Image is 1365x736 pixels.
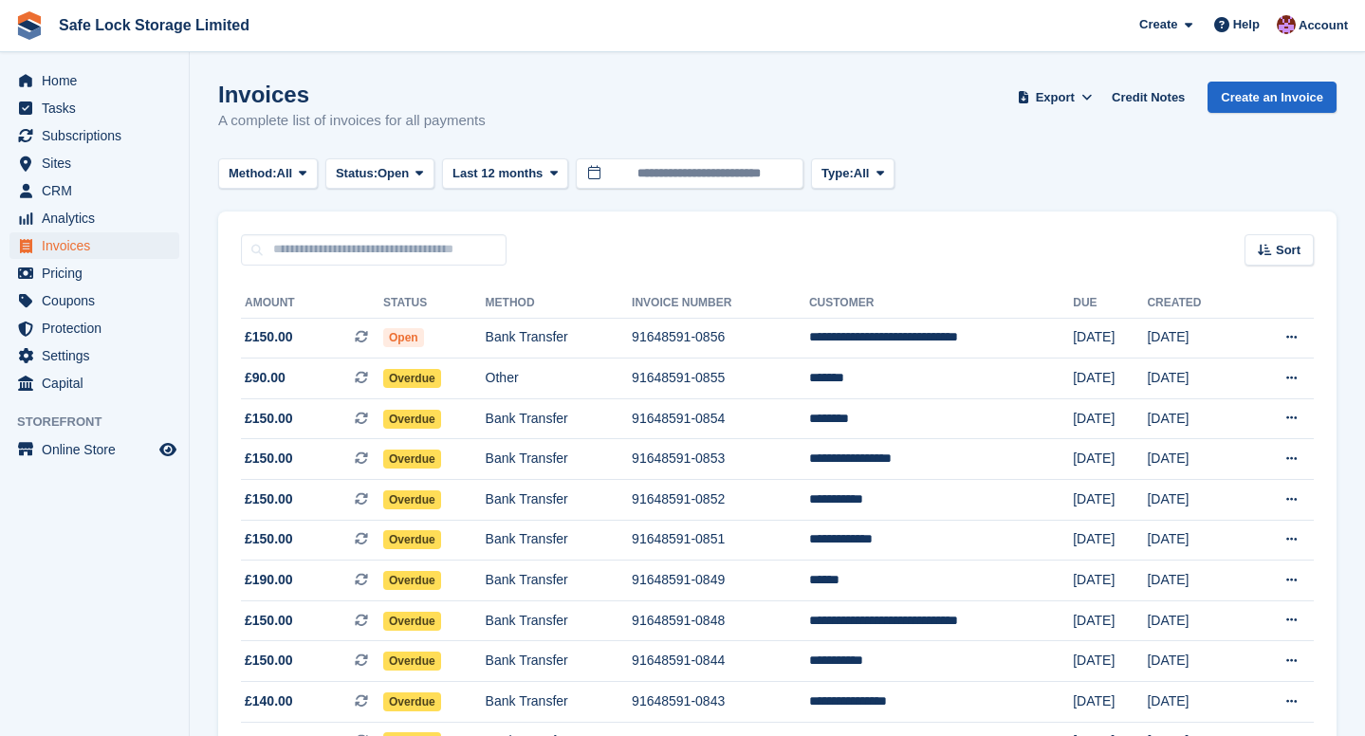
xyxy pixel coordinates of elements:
[632,398,809,439] td: 91648591-0854
[486,318,633,359] td: Bank Transfer
[632,288,809,319] th: Invoice Number
[486,439,633,480] td: Bank Transfer
[442,158,568,190] button: Last 12 months
[383,410,441,429] span: Overdue
[17,413,189,432] span: Storefront
[1276,241,1300,260] span: Sort
[1147,480,1243,521] td: [DATE]
[245,529,293,549] span: £150.00
[486,398,633,439] td: Bank Transfer
[383,328,424,347] span: Open
[632,561,809,601] td: 91648591-0849
[277,164,293,183] span: All
[854,164,870,183] span: All
[42,67,156,94] span: Home
[9,260,179,286] a: menu
[1147,600,1243,641] td: [DATE]
[1147,520,1243,561] td: [DATE]
[245,449,293,469] span: £150.00
[241,288,383,319] th: Amount
[486,520,633,561] td: Bank Transfer
[9,150,179,176] a: menu
[245,489,293,509] span: £150.00
[245,409,293,429] span: £150.00
[9,342,179,369] a: menu
[42,260,156,286] span: Pricing
[218,158,318,190] button: Method: All
[245,691,293,711] span: £140.00
[632,480,809,521] td: 91648591-0852
[42,177,156,204] span: CRM
[245,570,293,590] span: £190.00
[245,651,293,671] span: £150.00
[336,164,378,183] span: Status:
[1104,82,1192,113] a: Credit Notes
[1147,398,1243,439] td: [DATE]
[42,95,156,121] span: Tasks
[9,177,179,204] a: menu
[452,164,543,183] span: Last 12 months
[1299,16,1348,35] span: Account
[42,370,156,396] span: Capital
[42,205,156,231] span: Analytics
[9,95,179,121] a: menu
[383,571,441,590] span: Overdue
[632,359,809,399] td: 91648591-0855
[1147,318,1243,359] td: [DATE]
[42,122,156,149] span: Subscriptions
[1277,15,1296,34] img: Toni Ebong
[632,682,809,723] td: 91648591-0843
[383,612,441,631] span: Overdue
[9,122,179,149] a: menu
[157,438,179,461] a: Preview store
[383,692,441,711] span: Overdue
[1073,439,1147,480] td: [DATE]
[1139,15,1177,34] span: Create
[1147,439,1243,480] td: [DATE]
[383,450,441,469] span: Overdue
[15,11,44,40] img: stora-icon-8386f47178a22dfd0bd8f6a31ec36ba5ce8667c1dd55bd0f319d3a0aa187defe.svg
[1147,561,1243,601] td: [DATE]
[42,342,156,369] span: Settings
[383,490,441,509] span: Overdue
[383,288,486,319] th: Status
[486,480,633,521] td: Bank Transfer
[632,641,809,682] td: 91648591-0844
[9,232,179,259] a: menu
[809,288,1073,319] th: Customer
[9,436,179,463] a: menu
[486,641,633,682] td: Bank Transfer
[42,315,156,341] span: Protection
[245,611,293,631] span: £150.00
[486,288,633,319] th: Method
[1073,682,1147,723] td: [DATE]
[486,561,633,601] td: Bank Transfer
[1073,359,1147,399] td: [DATE]
[325,158,434,190] button: Status: Open
[1233,15,1260,34] span: Help
[383,530,441,549] span: Overdue
[229,164,277,183] span: Method:
[1073,520,1147,561] td: [DATE]
[486,359,633,399] td: Other
[1073,600,1147,641] td: [DATE]
[9,67,179,94] a: menu
[486,682,633,723] td: Bank Transfer
[811,158,895,190] button: Type: All
[42,232,156,259] span: Invoices
[632,439,809,480] td: 91648591-0853
[1013,82,1097,113] button: Export
[1208,82,1337,113] a: Create an Invoice
[632,318,809,359] td: 91648591-0856
[632,600,809,641] td: 91648591-0848
[632,520,809,561] td: 91648591-0851
[218,110,486,132] p: A complete list of invoices for all payments
[1147,641,1243,682] td: [DATE]
[42,150,156,176] span: Sites
[1036,88,1075,107] span: Export
[218,82,486,107] h1: Invoices
[42,436,156,463] span: Online Store
[383,652,441,671] span: Overdue
[821,164,854,183] span: Type:
[1147,359,1243,399] td: [DATE]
